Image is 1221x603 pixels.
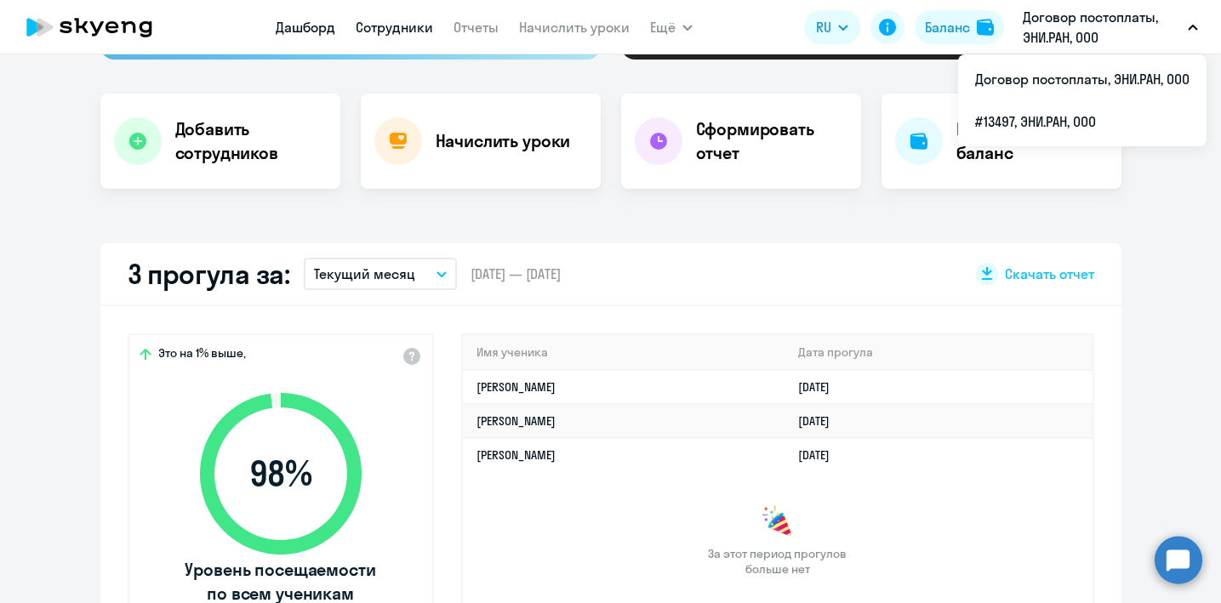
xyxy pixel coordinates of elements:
button: Балансbalance [915,10,1004,44]
span: [DATE] — [DATE] [471,265,561,283]
ul: Ещё [958,54,1207,146]
th: Имя ученика [463,335,785,370]
button: Текущий месяц [304,258,457,290]
th: Дата прогула [785,335,1092,370]
a: Сотрудники [356,19,433,36]
h4: Посмотреть баланс [956,117,1108,165]
p: Договор постоплаты, ЭНИ.РАН, ООО [1023,7,1181,48]
button: Договор постоплаты, ЭНИ.РАН, ООО [1014,7,1207,48]
a: [DATE] [798,379,843,395]
a: Начислить уроки [519,19,630,36]
h2: 3 прогула за: [128,257,290,291]
span: RU [816,17,831,37]
a: [DATE] [798,447,843,463]
button: Ещё [650,10,693,44]
a: Отчеты [454,19,499,36]
div: Баланс [925,17,970,37]
h4: Добавить сотрудников [175,117,327,165]
button: RU [804,10,860,44]
a: [PERSON_NAME] [476,413,556,429]
a: [PERSON_NAME] [476,447,556,463]
span: Это на 1% выше, [158,345,246,366]
a: [PERSON_NAME] [476,379,556,395]
span: 98 % [183,453,379,494]
h4: Сформировать отчет [696,117,847,165]
img: balance [977,19,994,36]
img: congrats [761,505,795,539]
a: Дашборд [276,19,335,36]
span: Скачать отчет [1005,265,1094,283]
p: Текущий месяц [314,264,415,284]
span: Ещё [650,17,676,37]
h4: Начислить уроки [436,129,571,153]
a: [DATE] [798,413,843,429]
span: За этот период прогулов больше нет [706,546,849,577]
